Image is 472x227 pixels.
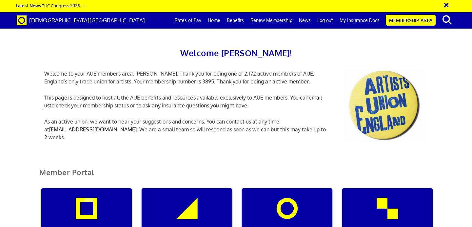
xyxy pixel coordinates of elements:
[29,17,145,24] span: [DEMOGRAPHIC_DATA][GEOGRAPHIC_DATA]
[205,12,224,29] a: Home
[39,70,334,85] p: Welcome to your AUE members area, [PERSON_NAME]. Thank you for being one of 2,172 active members ...
[39,94,334,109] p: This page is designed to host all the AUE benefits and resources available exclusively to AUE mem...
[49,126,137,133] a: [EMAIL_ADDRESS][DOMAIN_NAME]
[247,12,296,29] a: Renew Membership
[39,118,334,141] p: As an active union, we want to hear your suggestions and concerns. You can contact us at any time...
[296,12,314,29] a: News
[171,12,205,29] a: Rates of Pay
[16,3,85,8] a: Latest News:TUC Congress 2025 →
[39,46,433,60] h2: Welcome [PERSON_NAME]!
[16,3,42,8] strong: Latest News:
[224,12,247,29] a: Benefits
[437,13,457,27] button: search
[336,12,383,29] a: My Insurance Docs
[12,12,150,29] a: Brand [DEMOGRAPHIC_DATA][GEOGRAPHIC_DATA]
[386,15,436,26] a: Membership Area
[34,168,438,184] h2: Member Portal
[314,12,336,29] a: Log out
